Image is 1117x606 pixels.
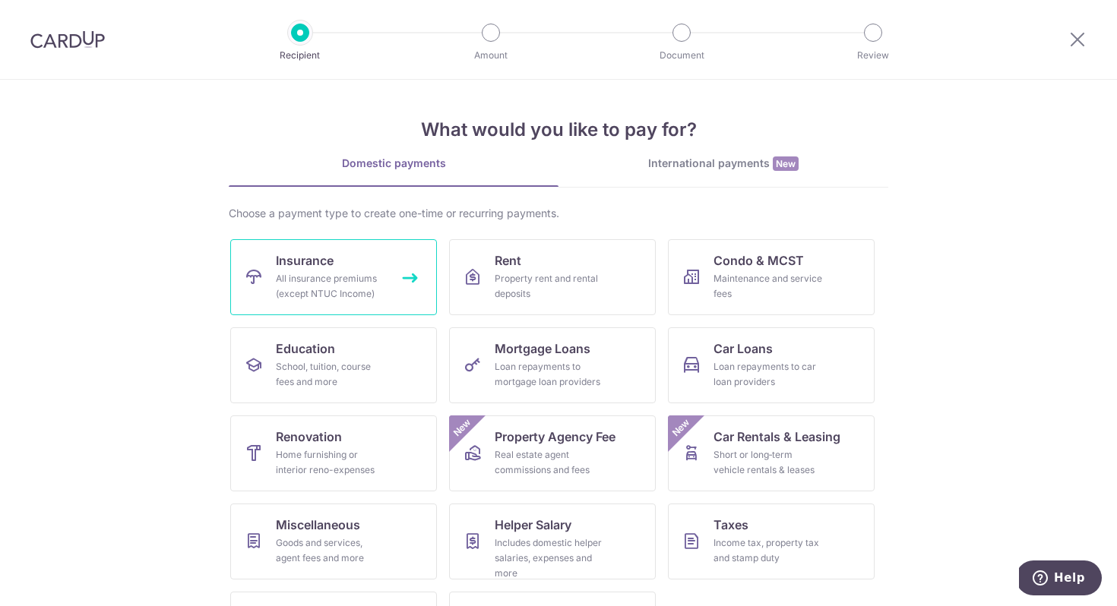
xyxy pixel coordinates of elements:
[450,415,475,440] span: New
[244,48,356,63] p: Recipient
[276,447,385,478] div: Home furnishing or interior reno-expenses
[714,428,840,446] span: Car Rentals & Leasing
[668,503,875,579] a: TaxesIncome tax, property tax and stamp duty
[817,48,929,63] p: Review
[495,251,521,270] span: Rent
[276,535,385,566] div: Goods and services, agent fees and more
[229,206,888,221] div: Choose a payment type to create one-time or recurring payments.
[230,327,437,403] a: EducationSchool, tuition, course fees and more
[229,116,888,144] h4: What would you like to pay for?
[276,428,342,446] span: Renovation
[668,239,875,315] a: Condo & MCSTMaintenance and service fees
[495,516,571,534] span: Helper Salary
[714,535,823,566] div: Income tax, property tax and stamp duty
[773,156,799,171] span: New
[229,156,558,171] div: Domestic payments
[714,447,823,478] div: Short or long‑term vehicle rentals & leases
[714,251,804,270] span: Condo & MCST
[495,271,604,301] div: Property rent and rental deposits
[625,48,738,63] p: Document
[668,415,875,491] a: Car Rentals & LeasingShort or long‑term vehicle rentals & leasesNew
[276,271,385,301] div: All insurance premiums (except NTUC Income)
[449,327,656,403] a: Mortgage LoansLoan repayments to mortgage loan providers
[230,239,437,315] a: InsuranceAll insurance premiums (except NTUC Income)
[495,428,615,446] span: Property Agency Fee
[495,535,604,581] div: Includes domestic helper salaries, expenses and more
[558,156,888,172] div: International payments
[495,359,604,390] div: Loan repayments to mortgage loan providers
[714,339,773,358] span: Car Loans
[449,503,656,579] a: Helper SalaryIncludes domestic helper salaries, expenses and more
[276,251,334,270] span: Insurance
[1019,560,1102,598] iframe: Opens a widget where you can find more information
[714,359,823,390] div: Loan repayments to car loan providers
[495,447,604,478] div: Real estate agent commissions and fees
[669,415,694,440] span: New
[435,48,547,63] p: Amount
[668,327,875,403] a: Car LoansLoan repayments to car loan providers
[714,516,748,534] span: Taxes
[449,239,656,315] a: RentProperty rent and rental deposits
[276,339,335,358] span: Education
[276,516,360,534] span: Miscellaneous
[276,359,385,390] div: School, tuition, course fees and more
[230,415,437,491] a: RenovationHome furnishing or interior reno-expenses
[30,30,105,49] img: CardUp
[449,415,656,491] a: Property Agency FeeReal estate agent commissions and feesNew
[714,271,823,301] div: Maintenance and service fees
[230,503,437,579] a: MiscellaneousGoods and services, agent fees and more
[495,339,590,358] span: Mortgage Loans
